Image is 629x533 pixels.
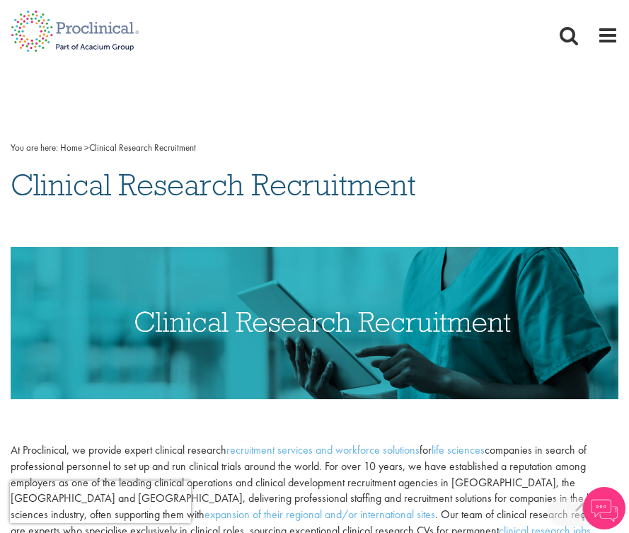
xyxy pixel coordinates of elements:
span: > [84,142,89,154]
img: Clinical Research Recruitment [11,247,618,399]
a: recruitment services and workforce solutions [226,442,420,457]
span: Clinical Research Recruitment [11,166,416,204]
a: expansion of their regional and/or international sites [204,507,435,522]
a: breadcrumb link to Home [60,142,82,154]
iframe: reCAPTCHA [10,481,191,523]
a: life sciences [432,442,485,457]
span: You are here: [11,142,58,154]
span: Clinical Research Recruitment [60,142,196,154]
img: Chatbot [583,487,625,529]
